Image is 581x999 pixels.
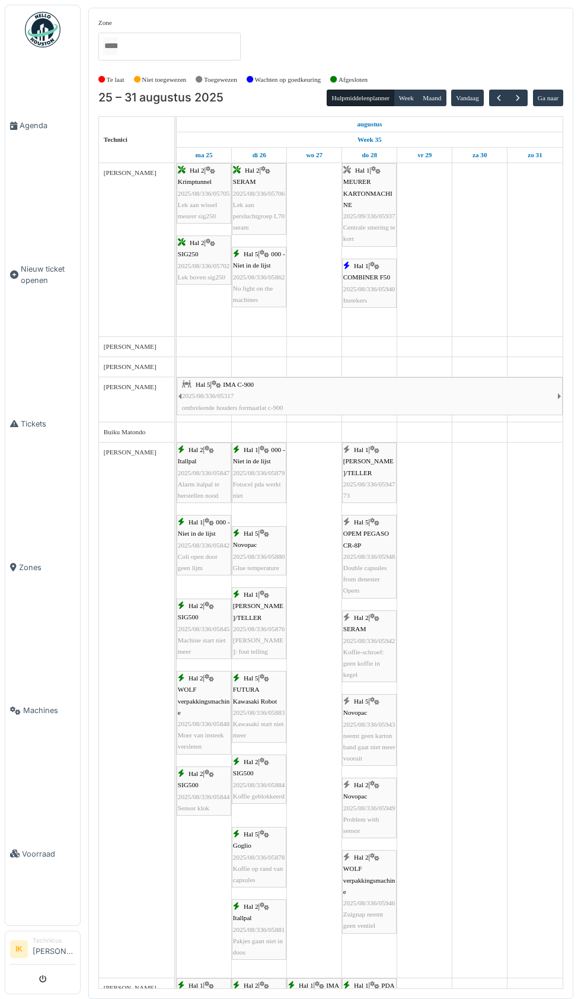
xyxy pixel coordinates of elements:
[233,854,285,861] span: 2025/08/336/05878
[233,589,285,657] div: |
[359,148,380,163] a: 28 augustus 2025
[343,530,389,548] span: OPEM PEGASO CR-8P
[489,90,509,107] button: Vorige
[233,528,285,574] div: |
[25,12,60,47] img: Badge_color-CXgf-gQk.svg
[178,517,230,574] div: |
[233,446,285,464] span: 000 - Niet in de lijst
[178,673,230,752] div: |
[343,732,395,762] span: neemt geen karton band gaat niet meer vooruit
[343,492,350,499] span: 73
[355,132,385,147] a: Week 35
[190,167,205,174] span: Hal 2
[245,167,260,174] span: Hal 2
[104,169,157,176] span: [PERSON_NAME]
[244,530,258,537] span: Hal 5
[178,165,230,222] div: |
[343,625,366,632] span: SERAM
[233,165,285,233] div: |
[233,444,285,501] div: |
[21,418,75,429] span: Tickets
[233,201,285,231] span: Lek aan persluchtgroep L70 seram
[414,148,435,163] a: 29 augustus 2025
[233,720,284,739] span: Kawasaki start niet meer
[244,903,258,910] span: Hal 2
[189,770,203,777] span: Hal 2
[451,90,484,106] button: Vandaag
[233,926,285,933] span: 2025/08/336/05881
[244,446,258,453] span: Hal 1
[178,542,230,549] span: 2025/08/336/05842
[104,383,157,390] span: [PERSON_NAME]
[178,444,230,501] div: |
[178,625,230,632] span: 2025/08/336/05845
[343,273,390,281] span: COMBINER F50
[233,781,285,788] span: 2025/08/336/05884
[178,201,217,219] span: Lek aan wissel meurer sig250
[223,381,254,388] span: IMA C-900
[178,793,230,800] span: 2025/08/336/05844
[343,648,384,678] span: Koffie-schroef: geen koffie in kegel
[190,239,205,246] span: Hal 2
[343,780,395,836] div: |
[33,936,75,962] li: [PERSON_NAME]
[354,698,369,705] span: Hal 5
[178,190,230,197] span: 2025/08/336/05705
[244,675,258,682] span: Hal 5
[233,686,277,704] span: FUTURA Kawasaki Robot
[104,136,127,143] span: Technici
[508,90,528,107] button: Volgende
[354,117,385,132] a: 25 augustus 2025
[178,686,230,715] span: WOLF verpakkingsmachine
[343,721,395,728] span: 2025/08/336/05943
[354,262,369,269] span: Hal 1
[343,260,395,306] div: |
[178,481,219,499] span: Alarm italpal te herstellen nood
[142,75,186,85] label: Niet toegewezen
[343,297,367,304] span: Instekers
[250,148,269,163] a: 26 augustus 2025
[98,18,112,28] label: Zone
[98,91,224,105] h2: 25 – 31 augustus 2025
[233,829,285,886] div: |
[233,285,273,303] span: No light on the machines
[255,75,321,85] label: Wachten op goedkeuring
[343,444,395,501] div: |
[244,591,258,598] span: Hal 1
[354,854,369,861] span: Hal 2
[233,481,281,499] span: Fotocel pda werkt niet
[233,937,283,956] span: Pakjes gaan niet in doos
[354,781,369,788] span: Hal 2
[189,518,203,526] span: Hal 1
[104,984,157,991] span: [PERSON_NAME]
[343,899,395,906] span: 2025/08/336/05946
[178,250,199,257] span: SIG250
[22,848,75,860] span: Voorraad
[107,75,124,85] label: Te laat
[343,852,395,931] div: |
[178,768,230,814] div: |
[470,148,490,163] a: 30 augustus 2025
[233,625,285,632] span: 2025/08/336/05876
[354,518,369,526] span: Hal 5
[104,343,157,350] span: [PERSON_NAME]
[233,602,283,621] span: [PERSON_NAME]/TELLER
[178,237,230,283] div: |
[354,446,369,453] span: Hal 1
[343,804,395,812] span: 2025/08/336/05949
[303,148,325,163] a: 27 augustus 2025
[343,285,395,292] span: 2025/08/336/05940
[343,816,379,834] span: Problem with sensor
[355,167,370,174] span: Hal 1
[233,469,285,476] span: 2025/08/336/05879
[233,769,254,777] span: SIG500
[233,756,285,802] div: |
[343,212,395,219] span: 2025/09/336/05937
[327,90,394,106] button: Hulpmiddelenplanner
[233,553,285,560] span: 2025/08/336/05880
[10,940,28,958] li: IK
[189,982,203,989] span: Hal 1
[189,446,203,453] span: Hal 2
[244,758,258,765] span: Hal 2
[178,804,209,812] span: Sensor klok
